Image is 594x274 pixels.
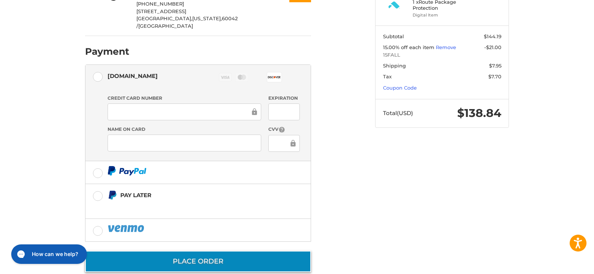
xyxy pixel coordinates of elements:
[136,8,186,14] span: [STREET_ADDRESS]
[138,23,193,29] span: [GEOGRAPHIC_DATA]
[484,33,501,39] span: $144.19
[383,63,406,69] span: Shipping
[85,46,129,57] h2: Payment
[7,242,89,267] iframe: Gorgias live chat messenger
[108,126,261,133] label: Name on Card
[383,109,413,117] span: Total (USD)
[85,251,311,272] button: Place Order
[108,190,117,200] img: Pay Later icon
[383,44,436,50] span: 15.00% off each item
[108,166,147,175] img: PayPal icon
[383,85,417,91] a: Coupon Code
[108,224,146,233] img: PayPal icon
[488,73,501,79] span: $7.70
[383,51,501,59] span: 15FALL
[136,15,192,21] span: [GEOGRAPHIC_DATA],
[489,63,501,69] span: $7.95
[120,189,264,201] div: Pay Later
[413,12,470,18] li: Digital Item
[108,203,264,210] iframe: PayPal Message 1
[268,126,299,133] label: CVV
[383,33,404,39] span: Subtotal
[383,73,392,79] span: Tax
[136,1,184,7] span: [PHONE_NUMBER]
[268,95,299,102] label: Expiration
[108,70,158,82] div: [DOMAIN_NAME]
[436,44,456,50] a: Remove
[136,15,238,29] span: 60042 /
[484,44,501,50] span: -$21.00
[457,106,501,120] span: $138.84
[108,95,261,102] label: Credit Card Number
[192,15,222,21] span: [US_STATE],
